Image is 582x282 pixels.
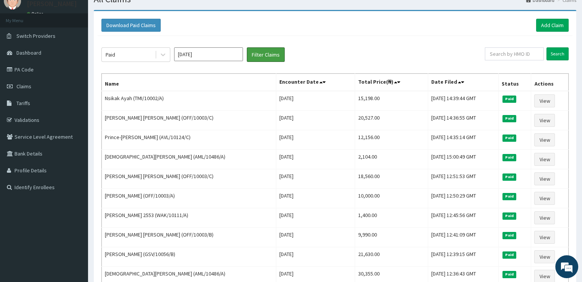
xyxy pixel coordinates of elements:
td: Nsikak Ayah (TMI/10002/A) [102,91,276,111]
input: Select Month and Year [174,47,243,61]
span: Paid [502,212,516,219]
td: [DATE] [276,111,355,130]
a: View [534,114,555,127]
a: View [534,94,555,107]
th: Encounter Date [276,74,355,91]
td: 12,156.00 [355,130,428,150]
a: Add Claim [536,19,569,32]
td: [DATE] 14:35:14 GMT [428,130,499,150]
th: Total Price(₦) [355,74,428,91]
a: View [534,250,555,263]
span: Paid [502,173,516,180]
td: [PERSON_NAME] (GSV/10056/B) [102,247,276,267]
input: Search by HMO ID [485,47,544,60]
a: Online [27,11,45,16]
button: Download Paid Claims [101,19,161,32]
span: Paid [502,271,516,278]
td: 10,000.00 [355,189,428,208]
th: Name [102,74,276,91]
td: 1,400.00 [355,208,428,228]
td: [DATE] [276,91,355,111]
span: Paid [502,135,516,141]
div: Minimize live chat window [126,4,144,22]
span: Paid [502,232,516,239]
td: 9,990.00 [355,228,428,247]
td: [DATE] 15:00:49 GMT [428,150,499,169]
td: [DATE] [276,150,355,169]
td: [PERSON_NAME] [PERSON_NAME] (OFF/10003/B) [102,228,276,247]
td: 18,560.00 [355,169,428,189]
td: [DATE] [276,130,355,150]
p: [PERSON_NAME] [27,0,77,7]
th: Date Filed [428,74,499,91]
button: Filter Claims [247,47,285,62]
td: Prince-[PERSON_NAME] (AVL/10124/C) [102,130,276,150]
td: [DATE] [276,247,355,267]
th: Actions [531,74,569,91]
a: View [534,231,555,244]
td: [DATE] 12:39:15 GMT [428,247,499,267]
input: Search [546,47,569,60]
div: Chat with us now [40,43,129,53]
a: View [534,172,555,185]
a: View [534,211,555,224]
td: [PERSON_NAME] [PERSON_NAME] (OFF/10003/C) [102,111,276,130]
span: Dashboard [16,49,41,56]
td: [DATE] 14:39:44 GMT [428,91,499,111]
td: [DEMOGRAPHIC_DATA][PERSON_NAME] (AML/10486/A) [102,150,276,169]
td: [DATE] 12:45:56 GMT [428,208,499,228]
textarea: Type your message and hit 'Enter' [4,195,146,222]
span: Claims [16,83,31,90]
td: [PERSON_NAME] (OFF/10003/A) [102,189,276,208]
th: Status [499,74,531,91]
td: [DATE] [276,169,355,189]
td: [DATE] 12:51:53 GMT [428,169,499,189]
span: Tariffs [16,100,30,107]
span: Paid [502,154,516,161]
td: [DATE] [276,189,355,208]
td: [DATE] [276,208,355,228]
td: 20,527.00 [355,111,428,130]
span: We're online! [44,89,106,167]
span: Paid [502,96,516,102]
td: [DATE] [276,228,355,247]
span: Paid [502,251,516,258]
a: View [534,192,555,205]
td: [PERSON_NAME] [PERSON_NAME] (OFF/10003/C) [102,169,276,189]
span: Paid [502,193,516,200]
a: View [534,153,555,166]
td: [DATE] 12:41:09 GMT [428,228,499,247]
td: 21,630.00 [355,247,428,267]
span: Switch Providers [16,32,55,39]
td: [DATE] 12:50:29 GMT [428,189,499,208]
td: [DATE] 14:36:55 GMT [428,111,499,130]
a: View [534,133,555,146]
div: Paid [106,51,115,58]
td: 2,104.00 [355,150,428,169]
td: [PERSON_NAME] 2553 (WAK/10111/A) [102,208,276,228]
td: 15,198.00 [355,91,428,111]
img: d_794563401_company_1708531726252_794563401 [14,38,31,57]
span: Paid [502,115,516,122]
